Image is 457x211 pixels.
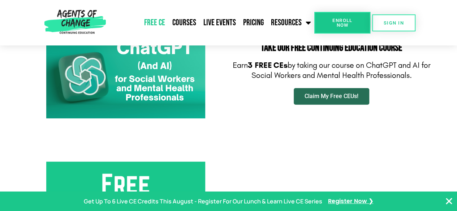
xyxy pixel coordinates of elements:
[84,196,322,207] p: Get Up To 6 Live CE Credits This August - Register For Our Lunch & Learn Live CE Series
[232,60,431,81] p: Earn by taking our course on ChatGPT and AI for Social Workers and Mental Health Professionals.
[248,61,288,70] b: 3 FREE CEs
[109,14,314,32] nav: Menu
[305,93,358,99] span: Claim My Free CEUs!
[445,197,453,206] button: Close Banner
[328,196,373,207] a: Register Now ❯
[240,14,267,32] a: Pricing
[232,43,431,53] h2: Take Our FREE Continuing Education Course
[294,88,369,105] a: Claim My Free CEUs!
[372,14,415,31] a: SIGN IN
[384,21,404,25] span: SIGN IN
[141,14,169,32] a: Free CE
[200,14,240,32] a: Live Events
[326,18,359,27] span: Enroll Now
[314,12,370,34] a: Enroll Now
[267,14,314,32] a: Resources
[169,14,200,32] a: Courses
